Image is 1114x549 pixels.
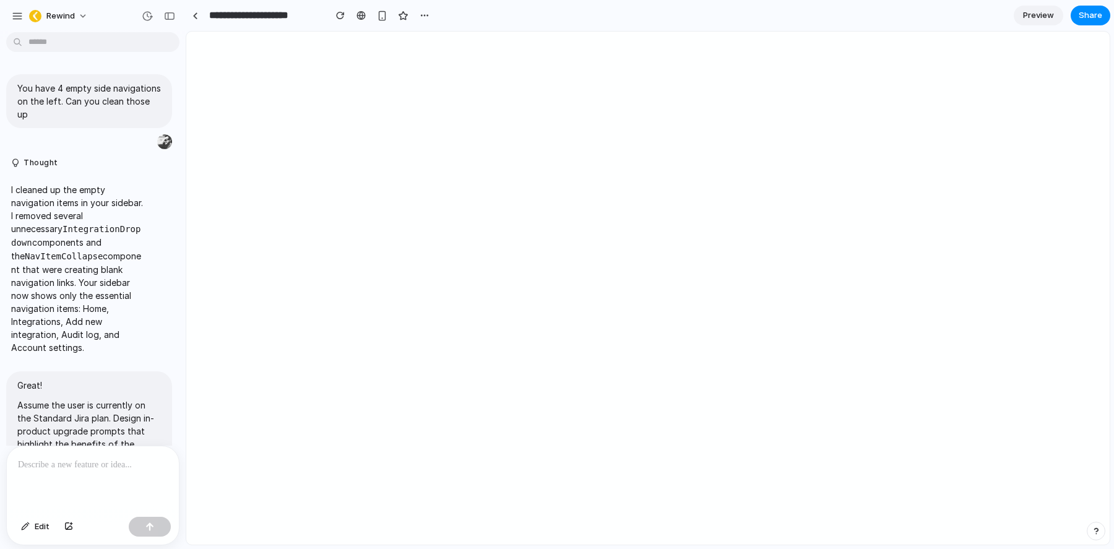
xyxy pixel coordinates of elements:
span: Preview [1023,9,1054,22]
p: I cleaned up the empty navigation items in your sidebar. I removed several unnecessary components... [11,183,144,354]
p: Assume the user is currently on the Standard Jira plan. Design in-product upgrade prompts that hi... [17,399,161,503]
button: Share [1071,6,1110,25]
button: Edit [15,517,56,537]
p: You have 4 empty side navigations on the left. Can you clean those up [17,82,161,121]
code: NavItemCollapse [25,251,103,261]
code: IntegrationDropdown [11,224,140,248]
button: Rewind [24,6,94,26]
a: Preview [1014,6,1063,25]
span: Edit [35,521,50,533]
span: Rewind [46,10,75,22]
p: Great! [17,379,161,392]
span: Share [1079,9,1102,22]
